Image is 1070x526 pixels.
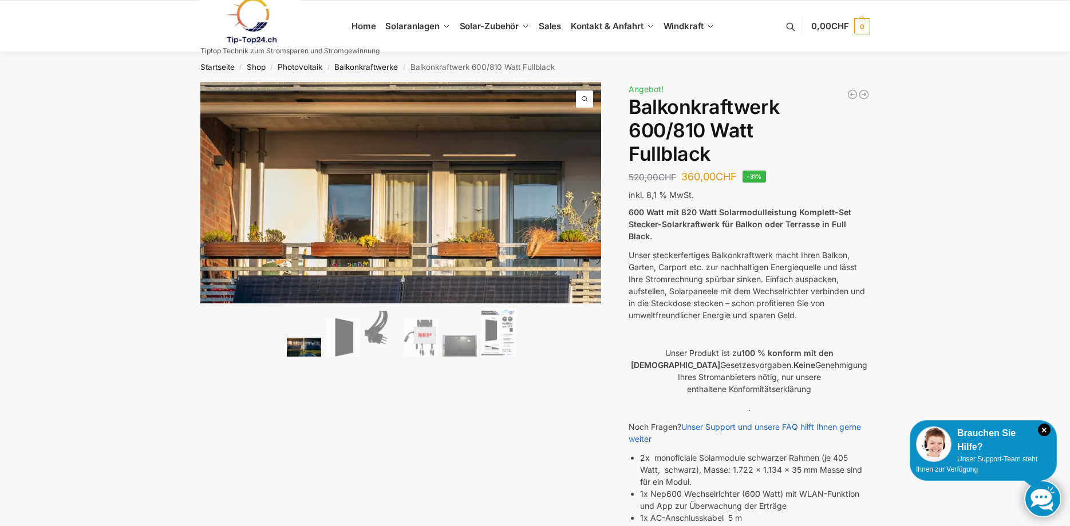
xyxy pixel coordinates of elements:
a: Balkonkraftwerk 405/600 Watt erweiterbar [858,89,870,100]
span: Windkraft [664,21,704,31]
a: Solaranlagen [381,1,455,52]
strong: 100 % konform mit den [DEMOGRAPHIC_DATA] [631,348,834,370]
a: Kontakt & Anfahrt [566,1,658,52]
span: Solaranlagen [385,21,440,31]
p: Unser Produkt ist zu Gesetzesvorgaben. Genehmigung Ihres Stromanbieters nötig, nur unsere enthalt... [629,347,870,395]
bdi: 360,00 [681,171,737,183]
a: Sales [534,1,566,52]
img: Balkonkraftwerk 600/810 Watt Fullblack – Bild 5 [443,335,477,357]
span: Unser Support-Team steht Ihnen zur Verfügung [916,455,1037,473]
a: Unser Support und unsere FAQ hilft Ihnen gerne weiter [629,422,861,444]
img: 2 Balkonkraftwerke [287,338,321,357]
i: Schließen [1038,424,1051,436]
h1: Balkonkraftwerk 600/810 Watt Fullblack [629,96,870,165]
div: Brauchen Sie Hilfe? [916,426,1051,454]
span: Angebot! [629,84,664,94]
a: Windkraft [658,1,718,52]
span: CHF [831,21,849,31]
span: inkl. 8,1 % MwSt. [629,190,694,200]
li: 1x Nep600 Wechselrichter (600 Watt) mit WLAN-Funktion und App zur Überwachung der Erträge [640,488,870,512]
img: Balkonkraftwerk 600/810 Watt Fullblack – Bild 6 [481,309,516,357]
span: / [266,63,278,72]
span: Sales [539,21,562,31]
li: 2x monoficiale Solarmodule schwarzer Rahmen (je 405 Watt, schwarz), Masse: 1.722 x 1.134 x 35 mm ... [640,452,870,488]
a: Solar-Zubehör [455,1,534,52]
span: / [235,63,247,72]
p: . [629,402,870,414]
a: Shop [247,62,266,72]
p: Unser steckerfertiges Balkonkraftwerk macht Ihren Balkon, Garten, Carport etc. zur nachhaltigen E... [629,249,870,321]
span: -31% [743,171,766,183]
span: 0 [854,18,870,34]
strong: 600 Watt mit 820 Watt Solarmodulleistung Komplett-Set Stecker-Solarkraftwerk für Balkon oder Terr... [629,207,851,241]
img: NEP 800 Drosselbar auf 600 Watt [404,319,438,357]
span: 0,00 [811,21,848,31]
img: Anschlusskabel-3meter_schweizer-stecker [365,311,399,357]
span: Kontakt & Anfahrt [571,21,643,31]
a: 0,00CHF 0 [811,9,870,43]
p: Tiptop Technik zum Stromsparen und Stromgewinnung [200,48,380,54]
li: 1x AC-Anschlusskabel 5 m [640,512,870,524]
a: Photovoltaik [278,62,322,72]
span: / [398,63,410,72]
strong: Keine [793,360,815,370]
span: CHF [658,172,676,183]
p: Noch Fragen? [629,421,870,445]
a: Startseite [200,62,235,72]
span: CHF [716,171,737,183]
a: Balkonkraftwerke [334,62,398,72]
nav: Breadcrumb [180,52,890,82]
bdi: 520,00 [629,172,676,183]
span: Solar-Zubehör [460,21,519,31]
img: Customer service [916,426,951,462]
img: TommaTech Vorderseite [326,318,360,357]
a: Balkonkraftwerk 445/600 Watt Bificial [847,89,858,100]
span: / [322,63,334,72]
